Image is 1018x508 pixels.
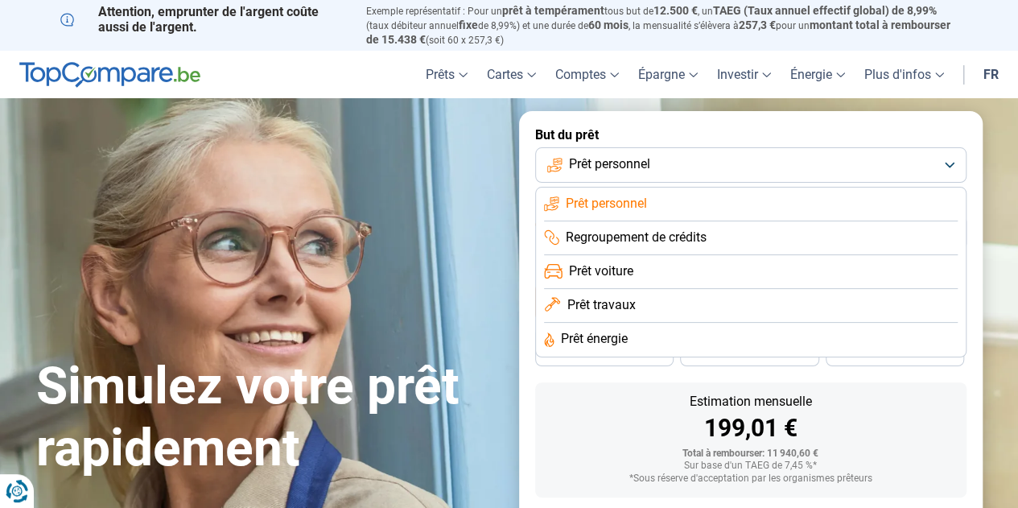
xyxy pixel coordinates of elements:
[781,51,855,98] a: Énergie
[561,330,628,348] span: Prêt énergie
[629,51,707,98] a: Épargne
[548,461,954,472] div: Sur base d'un TAEG de 7,45 %*
[548,416,954,440] div: 199,01 €
[477,51,546,98] a: Cartes
[707,51,781,98] a: Investir
[569,262,633,280] span: Prêt voiture
[569,155,650,173] span: Prêt personnel
[567,296,635,314] span: Prêt travaux
[566,195,647,213] span: Prêt personnel
[535,147,966,183] button: Prêt personnel
[566,229,707,246] span: Regroupement de crédits
[653,4,698,17] span: 12.500 €
[548,448,954,460] div: Total à rembourser: 11 940,60 €
[459,19,478,31] span: fixe
[366,4,958,47] p: Exemple représentatif : Pour un tous but de , un (taux débiteur annuel de 8,99%) et une durée de ...
[587,349,622,359] span: 36 mois
[546,51,629,98] a: Comptes
[366,19,950,46] span: montant total à rembourser de 15.438 €
[548,473,954,485] div: *Sous réserve d'acceptation par les organismes prêteurs
[588,19,629,31] span: 60 mois
[36,356,500,480] h1: Simulez votre prêt rapidement
[713,4,937,17] span: TAEG (Taux annuel effectif global) de 8,99%
[416,51,477,98] a: Prêts
[19,62,200,88] img: TopCompare
[739,19,776,31] span: 257,3 €
[974,51,1008,98] a: fr
[877,349,913,359] span: 24 mois
[855,51,954,98] a: Plus d'infos
[548,395,954,408] div: Estimation mensuelle
[502,4,604,17] span: prêt à tempérament
[535,127,966,142] label: But du prêt
[60,4,347,35] p: Attention, emprunter de l'argent coûte aussi de l'argent.
[732,349,767,359] span: 30 mois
